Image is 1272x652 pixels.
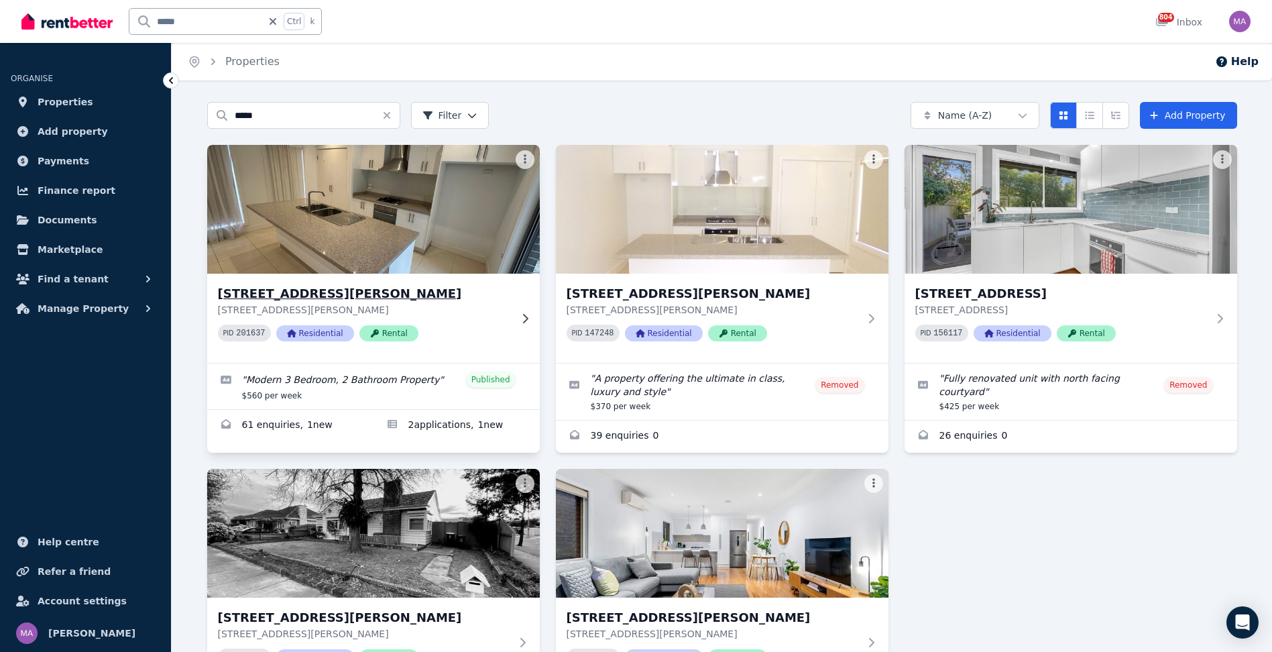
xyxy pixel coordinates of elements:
[11,89,160,115] a: Properties
[572,329,583,337] small: PID
[921,329,931,337] small: PID
[38,563,111,580] span: Refer a friend
[218,627,510,641] p: [STREET_ADDRESS][PERSON_NAME]
[284,13,304,30] span: Ctrl
[915,284,1208,303] h3: [STREET_ADDRESS]
[207,469,540,598] img: 50 Greene Street, SOUTH KINGSVILLE
[198,142,548,277] img: 1/12-14 South Avenue, Altona Meadows
[911,102,1039,129] button: Name (A-Z)
[21,11,113,32] img: RentBetter
[556,421,888,453] a: Enquiries for 2/12-14 South Avenue, Altona Meadows
[516,150,534,169] button: More options
[373,410,540,442] a: Applications for 1/12-14 South Avenue, Altona Meadows
[207,364,540,409] a: Edit listing: Modern 3 Bedroom, 2 Bathroom Property
[905,145,1237,363] a: 2/60-66 Southampton Street, Footscray[STREET_ADDRESS][STREET_ADDRESS]PID 156117ResidentialRental
[38,271,109,287] span: Find a tenant
[172,43,296,80] nav: Breadcrumb
[1213,150,1232,169] button: More options
[625,325,703,341] span: Residential
[1155,15,1202,29] div: Inbox
[236,329,265,338] code: 201637
[905,364,1237,420] a: Edit listing: Fully renovated unit with north facing courtyard
[11,295,160,322] button: Manage Property
[1050,102,1129,129] div: View options
[556,469,888,598] img: 56A Vernon Street, SOUTH KINGSVILLE
[1226,606,1259,639] div: Open Intercom Messenger
[915,303,1208,317] p: [STREET_ADDRESS]
[38,94,93,110] span: Properties
[38,241,103,258] span: Marketplace
[567,303,859,317] p: [STREET_ADDRESS][PERSON_NAME]
[11,148,160,174] a: Payments
[1140,102,1237,129] a: Add Property
[567,627,859,641] p: [STREET_ADDRESS][PERSON_NAME]
[11,588,160,614] a: Account settings
[38,212,97,228] span: Documents
[938,109,992,122] span: Name (A-Z)
[585,329,614,338] code: 147248
[1050,102,1077,129] button: Card view
[905,145,1237,274] img: 2/60-66 Southampton Street, Footscray
[310,16,314,27] span: k
[11,236,160,263] a: Marketplace
[411,102,489,129] button: Filter
[218,284,510,303] h3: [STREET_ADDRESS][PERSON_NAME]
[11,177,160,204] a: Finance report
[207,410,373,442] a: Enquiries for 1/12-14 South Avenue, Altona Meadows
[1057,325,1116,341] span: Rental
[38,301,129,317] span: Manage Property
[11,529,160,555] a: Help centre
[218,608,510,627] h3: [STREET_ADDRESS][PERSON_NAME]
[225,55,280,68] a: Properties
[1229,11,1251,32] img: Marc Angelone
[556,364,888,420] a: Edit listing: A property offering the ultimate in class, luxury and style
[38,182,115,199] span: Finance report
[11,558,160,585] a: Refer a friend
[708,325,767,341] span: Rental
[276,325,354,341] span: Residential
[516,474,534,493] button: More options
[223,329,234,337] small: PID
[974,325,1051,341] span: Residential
[905,421,1237,453] a: Enquiries for 2/60-66 Southampton Street, Footscray
[38,153,89,169] span: Payments
[556,145,888,274] img: 2/12-14 South Avenue, Altona Meadows
[16,622,38,644] img: Marc Angelone
[38,593,127,609] span: Account settings
[1215,54,1259,70] button: Help
[11,266,160,292] button: Find a tenant
[218,303,510,317] p: [STREET_ADDRESS][PERSON_NAME]
[48,625,135,641] span: [PERSON_NAME]
[11,118,160,145] a: Add property
[382,102,400,129] button: Clear search
[11,207,160,233] a: Documents
[864,150,883,169] button: More options
[567,284,859,303] h3: [STREET_ADDRESS][PERSON_NAME]
[556,145,888,363] a: 2/12-14 South Avenue, Altona Meadows[STREET_ADDRESS][PERSON_NAME][STREET_ADDRESS][PERSON_NAME]PID...
[359,325,418,341] span: Rental
[864,474,883,493] button: More options
[207,145,540,363] a: 1/12-14 South Avenue, Altona Meadows[STREET_ADDRESS][PERSON_NAME][STREET_ADDRESS][PERSON_NAME]PID...
[422,109,462,122] span: Filter
[38,534,99,550] span: Help centre
[1076,102,1103,129] button: Compact list view
[11,74,53,83] span: ORGANISE
[38,123,108,140] span: Add property
[567,608,859,627] h3: [STREET_ADDRESS][PERSON_NAME]
[933,329,962,338] code: 156117
[1158,13,1174,22] span: 804
[1102,102,1129,129] button: Expanded list view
